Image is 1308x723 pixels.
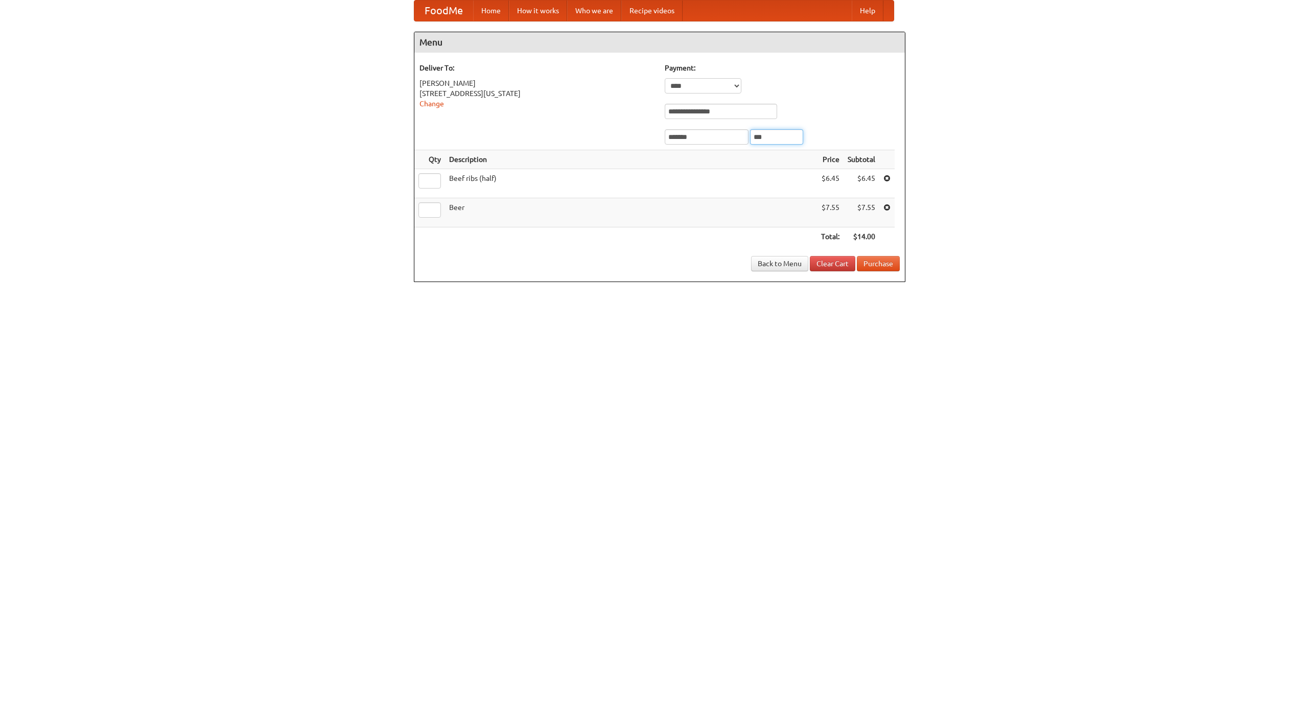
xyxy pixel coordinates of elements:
[817,227,844,246] th: Total:
[419,100,444,108] a: Change
[665,63,900,73] h5: Payment:
[817,198,844,227] td: $7.55
[419,63,655,73] h5: Deliver To:
[810,256,855,271] a: Clear Cart
[844,198,879,227] td: $7.55
[419,88,655,99] div: [STREET_ADDRESS][US_STATE]
[567,1,621,21] a: Who we are
[844,227,879,246] th: $14.00
[751,256,808,271] a: Back to Menu
[414,150,445,169] th: Qty
[817,169,844,198] td: $6.45
[817,150,844,169] th: Price
[509,1,567,21] a: How it works
[473,1,509,21] a: Home
[419,78,655,88] div: [PERSON_NAME]
[445,198,817,227] td: Beer
[844,169,879,198] td: $6.45
[414,32,905,53] h4: Menu
[857,256,900,271] button: Purchase
[414,1,473,21] a: FoodMe
[445,150,817,169] th: Description
[445,169,817,198] td: Beef ribs (half)
[844,150,879,169] th: Subtotal
[852,1,883,21] a: Help
[621,1,683,21] a: Recipe videos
